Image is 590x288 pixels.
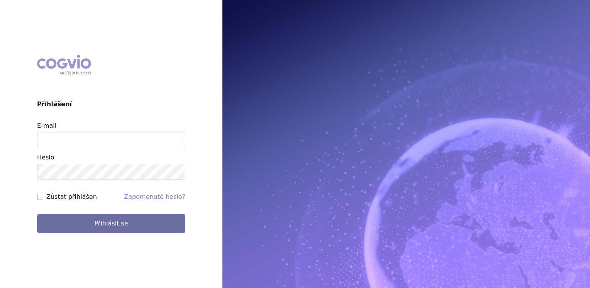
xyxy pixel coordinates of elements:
label: Heslo [37,154,54,161]
label: E-mail [37,122,56,129]
button: Přihlásit se [37,214,185,233]
a: Zapomenuté heslo? [124,193,185,200]
div: COGVIO [37,55,91,75]
label: Zůstat přihlášen [46,192,97,202]
h2: Přihlášení [37,100,185,109]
